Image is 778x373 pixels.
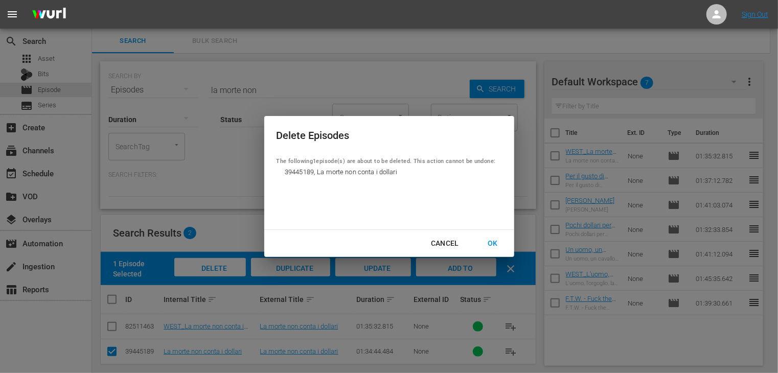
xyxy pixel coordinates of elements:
span: menu [6,8,18,20]
button: OK [475,234,510,253]
a: Sign Out [742,10,768,18]
button: Cancel [419,234,471,253]
div: Cancel [423,237,467,250]
p: The following 1 episode(s) are about to be deleted. This action cannot be undone: [277,157,496,166]
span: 39445189, La morte non conta i dollari [285,167,452,177]
div: Delete Episodes [277,128,496,143]
div: OK [479,237,506,250]
img: ans4CAIJ8jUAAAAAAAAAAAAAAAAAAAAAAAAgQb4GAAAAAAAAAAAAAAAAAAAAAAAAJMjXAAAAAAAAAAAAAAAAAAAAAAAAgAT5G... [25,3,74,27]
